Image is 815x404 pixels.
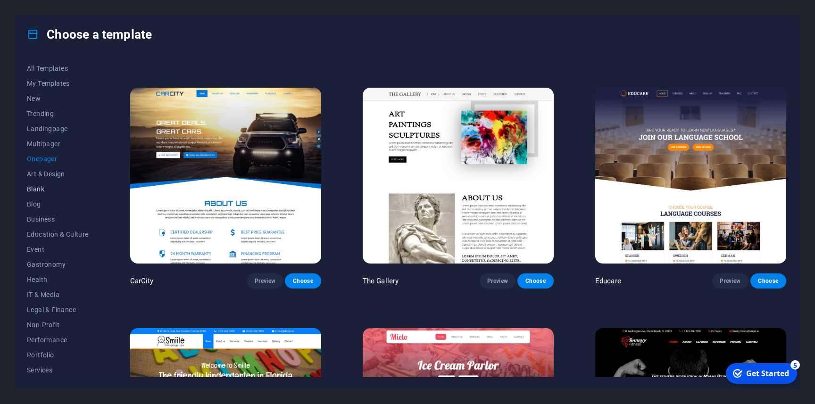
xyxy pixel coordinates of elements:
button: Onepager [27,151,89,166]
button: Education & Culture [27,227,89,242]
img: The Gallery [363,88,554,264]
img: Educare [595,88,786,264]
span: Gastronomy [27,261,89,268]
p: Educare [595,276,621,286]
span: Event [27,246,89,253]
h4: Choose a template [27,27,152,42]
button: IT & Media [27,287,89,302]
button: All Templates [27,61,89,76]
button: Choose [285,273,321,289]
span: Portfolio [27,351,89,359]
button: Multipager [27,136,89,151]
button: Art & Design [27,166,89,181]
span: Trending [27,110,89,117]
span: IT & Media [27,291,89,298]
button: Preview [480,273,516,289]
button: Performance [27,332,89,347]
button: Trending [27,106,89,121]
span: Art & Design [27,170,89,178]
span: Preview [487,277,508,285]
button: Health [27,272,89,287]
img: CarCity [130,88,321,264]
button: New [27,91,89,106]
button: Event [27,242,89,257]
button: My Templates [27,76,89,91]
span: Preview [255,277,275,285]
span: My Templates [27,80,89,87]
span: Blog [27,200,89,208]
button: Non-Profit [27,317,89,332]
p: The Gallery [363,276,399,286]
div: Get Started [25,9,68,19]
span: Onepager [27,155,89,163]
span: Education & Culture [27,231,89,238]
span: Business [27,215,89,223]
span: Blank [27,185,89,193]
span: Performance [27,336,89,344]
button: Blog [27,197,89,212]
span: Choose [758,277,779,285]
span: Landingpage [27,125,89,132]
span: Health [27,276,89,283]
button: Services [27,363,89,378]
div: Get Started 5 items remaining, 0% complete [5,4,76,25]
button: Legal & Finance [27,302,89,317]
button: Portfolio [27,347,89,363]
button: Gastronomy [27,257,89,272]
span: Preview [720,277,740,285]
span: Multipager [27,140,89,148]
span: All Templates [27,65,89,72]
button: Business [27,212,89,227]
p: CarCity [130,276,154,286]
span: Legal & Finance [27,306,89,313]
span: Non-Profit [27,321,89,329]
button: Preview [712,273,748,289]
button: Landingpage [27,121,89,136]
button: Choose [517,273,553,289]
span: Choose [525,277,546,285]
span: New [27,95,89,102]
span: Choose [292,277,313,285]
div: 5 [70,1,79,10]
button: Choose [750,273,786,289]
button: Preview [247,273,283,289]
span: Services [27,366,89,374]
button: Blank [27,181,89,197]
